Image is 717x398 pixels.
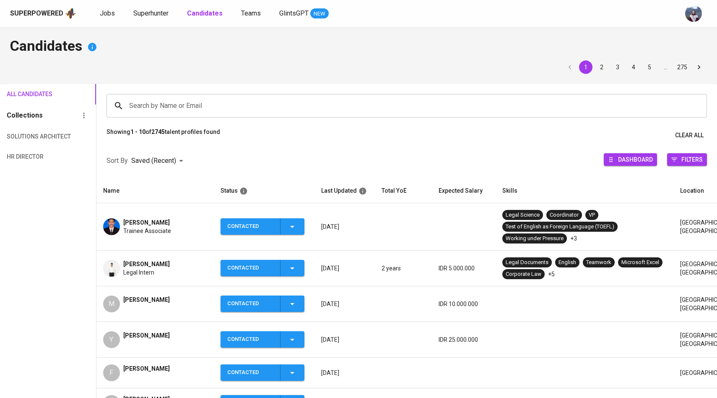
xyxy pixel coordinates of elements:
[375,179,432,203] th: Total YoE
[221,296,304,312] button: Contacted
[321,264,368,272] p: [DATE]
[241,9,261,17] span: Teams
[227,296,273,312] div: Contacted
[643,60,656,74] button: Go to page 5
[151,128,165,135] b: 2745
[7,110,43,121] h6: Collections
[506,259,548,267] div: Legal Documents
[496,179,673,203] th: Skills
[618,154,653,165] span: Dashboard
[123,260,170,268] span: [PERSON_NAME]
[562,60,707,74] nav: pagination navigation
[559,259,576,267] div: English
[7,89,52,99] span: All Candidates
[382,264,425,272] p: 2 years
[321,223,368,231] p: [DATE]
[103,364,120,381] div: F
[103,331,120,348] div: Y
[107,128,220,143] p: Showing of talent profiles found
[65,7,76,20] img: app logo
[100,9,115,17] span: Jobs
[439,300,489,308] p: IDR 10.000.000
[672,128,707,143] button: Clear All
[692,60,706,74] button: Go to next page
[187,9,223,17] b: Candidates
[321,335,368,344] p: [DATE]
[221,260,304,276] button: Contacted
[314,179,375,203] th: Last Updated
[10,9,63,18] div: Superpowered
[227,218,273,235] div: Contacted
[506,270,541,278] div: Corporate Law
[103,260,120,277] img: 478c7876dca6d816f5feab35c90fa5e1.jpg
[123,331,170,340] span: [PERSON_NAME]
[279,8,329,19] a: GlintsGPT NEW
[131,153,186,169] div: Saved (Recent)
[621,259,659,267] div: Microsoft Excel
[506,211,540,219] div: Legal Science
[439,335,489,344] p: IDR 25.000.000
[103,296,120,312] div: M
[227,260,273,276] div: Contacted
[667,153,707,166] button: Filters
[627,60,640,74] button: Go to page 4
[675,60,690,74] button: Go to page 275
[659,63,672,71] div: …
[579,60,592,74] button: page 1
[589,211,595,219] div: VP
[506,235,564,243] div: Working under Pressure
[432,179,496,203] th: Expected Salary
[227,331,273,348] div: Contacted
[570,234,577,243] p: +3
[107,156,128,166] p: Sort By
[7,152,52,162] span: HR Director
[548,270,555,278] p: +5
[131,156,176,166] p: Saved (Recent)
[550,211,579,219] div: Coordinator
[611,60,624,74] button: Go to page 3
[595,60,608,74] button: Go to page 2
[96,179,214,203] th: Name
[681,154,703,165] span: Filters
[279,9,309,17] span: GlintsGPT
[221,218,304,235] button: Contacted
[221,364,304,381] button: Contacted
[103,218,120,235] img: ab251355f81edf7dc0a871623db0c45a.jpg
[187,8,224,19] a: Candidates
[133,9,169,17] span: Superhunter
[123,364,170,373] span: [PERSON_NAME]
[439,264,489,272] p: IDR 5.000.000
[221,331,304,348] button: Contacted
[123,227,171,235] span: Trainee Associate
[685,5,702,22] img: christine.raharja@glints.com
[604,153,657,166] button: Dashboard
[7,131,52,142] span: Solutions Architect
[675,130,704,141] span: Clear All
[10,37,707,57] h4: Candidates
[123,268,154,277] span: Legal Intern
[586,259,611,267] div: Teamwork
[321,369,368,377] p: [DATE]
[123,296,170,304] span: [PERSON_NAME]
[321,300,368,308] p: [DATE]
[133,8,170,19] a: Superhunter
[130,128,145,135] b: 1 - 10
[310,10,329,18] span: NEW
[10,7,76,20] a: Superpoweredapp logo
[506,223,614,231] div: Test of English as Foreign Language (TOEFL)
[227,364,273,381] div: Contacted
[214,179,314,203] th: Status
[241,8,262,19] a: Teams
[100,8,117,19] a: Jobs
[123,218,170,227] span: [PERSON_NAME]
